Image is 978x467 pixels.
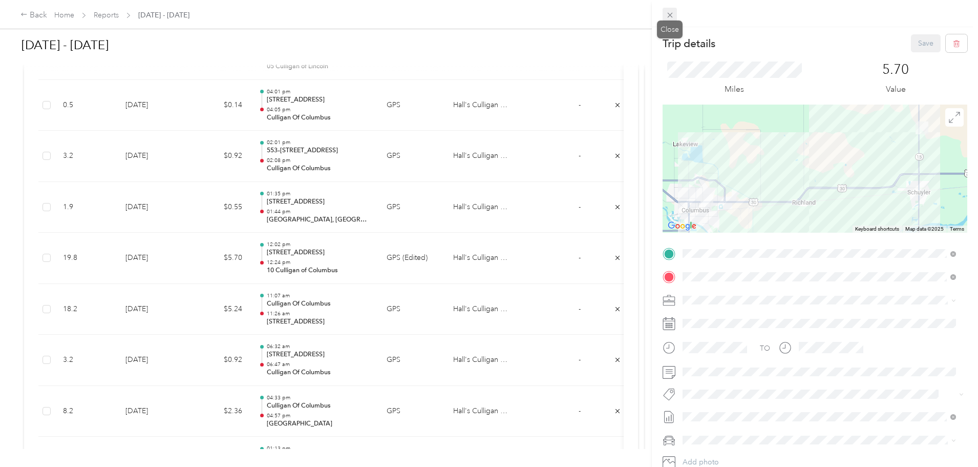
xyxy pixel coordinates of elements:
a: Open this area in Google Maps (opens a new window) [665,219,699,233]
p: 5.70 [882,62,909,78]
button: Keyboard shortcuts [855,226,899,233]
p: Trip details [663,36,715,51]
a: Terms (opens in new tab) [950,226,964,232]
div: Close [657,21,683,38]
p: Value [886,83,906,96]
img: Google [665,219,699,233]
span: Map data ©2025 [905,226,944,232]
div: TO [760,343,770,354]
iframe: Everlance-gr Chat Button Frame [921,410,978,467]
p: Miles [725,83,744,96]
